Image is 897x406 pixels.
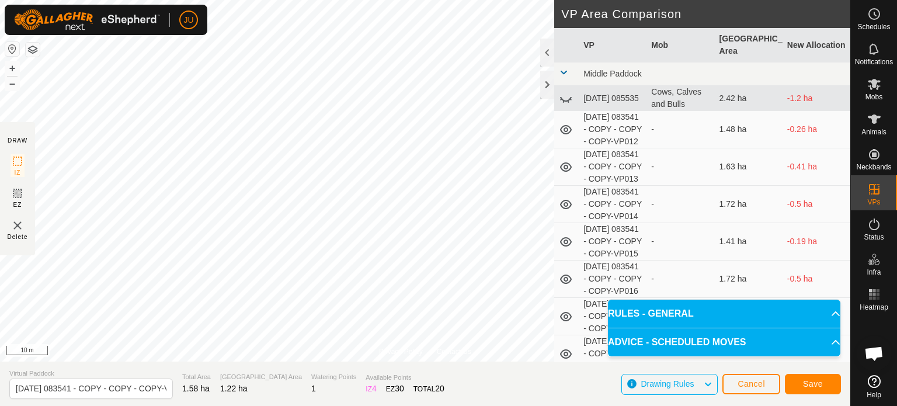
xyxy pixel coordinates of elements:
[867,199,880,206] span: VPs
[783,186,850,223] td: -0.5 ha
[311,384,316,393] span: 1
[579,261,646,298] td: [DATE] 083541 - COPY - COPY - COPY-VP016
[8,136,27,145] div: DRAW
[861,129,886,136] span: Animals
[857,23,890,30] span: Schedules
[715,111,783,148] td: 1.48 ha
[783,28,850,63] th: New Allocation
[857,336,892,371] div: Open chat
[372,384,377,393] span: 4
[366,373,444,383] span: Available Points
[15,168,21,177] span: IZ
[651,86,710,110] div: Cows, Calves and Bulls
[715,298,783,335] td: 1.85 ha
[579,28,646,63] th: VP
[715,148,783,186] td: 1.63 ha
[579,111,646,148] td: [DATE] 083541 - COPY - COPY - COPY-VP012
[855,58,893,65] span: Notifications
[8,233,28,241] span: Delete
[715,186,783,223] td: 1.72 ha
[608,307,694,321] span: RULES - GENERAL
[395,384,404,393] span: 30
[860,304,888,311] span: Heatmap
[864,234,884,241] span: Status
[783,298,850,335] td: -0.63 ha
[220,372,302,382] span: [GEOGRAPHIC_DATA] Area
[803,379,823,388] span: Save
[5,77,19,91] button: –
[11,218,25,233] img: VP
[867,269,881,276] span: Infra
[561,7,850,21] h2: VP Area Comparison
[865,93,882,100] span: Mobs
[651,198,710,210] div: -
[579,223,646,261] td: [DATE] 083541 - COPY - COPY - COPY-VP015
[783,223,850,261] td: -0.19 ha
[579,148,646,186] td: [DATE] 083541 - COPY - COPY - COPY-VP013
[220,384,248,393] span: 1.22 ha
[783,261,850,298] td: -0.5 ha
[386,383,404,395] div: EZ
[715,86,783,111] td: 2.42 ha
[785,374,841,394] button: Save
[583,69,642,78] span: Middle Paddock
[182,372,211,382] span: Total Area
[641,379,694,388] span: Drawing Rules
[783,148,850,186] td: -0.41 ha
[26,43,40,57] button: Map Layers
[437,346,471,357] a: Contact Us
[722,374,780,394] button: Cancel
[14,9,160,30] img: Gallagher Logo
[651,123,710,136] div: -
[646,28,714,63] th: Mob
[651,235,710,248] div: -
[579,186,646,223] td: [DATE] 083541 - COPY - COPY - COPY-VP014
[579,298,646,335] td: [DATE] 083541 - COPY - COPY - COPY-VP017
[851,370,897,403] a: Help
[651,161,710,173] div: -
[715,261,783,298] td: 1.72 ha
[435,384,444,393] span: 20
[856,164,891,171] span: Neckbands
[183,14,193,26] span: JU
[738,379,765,388] span: Cancel
[715,223,783,261] td: 1.41 ha
[783,111,850,148] td: -0.26 ha
[867,391,881,398] span: Help
[5,61,19,75] button: +
[13,200,22,209] span: EZ
[9,369,173,379] span: Virtual Paddock
[608,328,840,356] p-accordion-header: ADVICE - SCHEDULED MOVES
[366,383,376,395] div: IZ
[182,384,210,393] span: 1.58 ha
[783,86,850,111] td: -1.2 ha
[608,335,746,349] span: ADVICE - SCHEDULED MOVES
[579,86,646,111] td: [DATE] 085535
[379,346,423,357] a: Privacy Policy
[579,335,646,373] td: [DATE] 083541 - COPY - COPY - COPY-VP018
[608,300,840,328] p-accordion-header: RULES - GENERAL
[5,42,19,56] button: Reset Map
[651,273,710,285] div: -
[715,28,783,63] th: [GEOGRAPHIC_DATA] Area
[311,372,356,382] span: Watering Points
[413,383,444,395] div: TOTAL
